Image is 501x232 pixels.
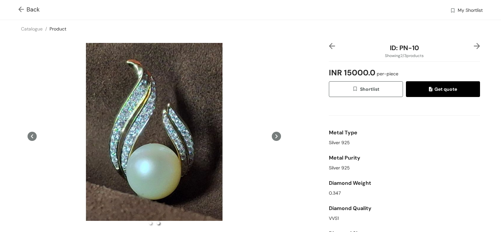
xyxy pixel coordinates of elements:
div: 0.347 [329,190,480,197]
span: / [45,26,47,32]
img: quote [429,87,434,93]
button: quoteGet quote [406,81,480,97]
img: wishlist [352,86,360,93]
span: Back [18,5,40,14]
li: slide item 1 [149,222,152,224]
div: VVS1 [329,215,480,222]
img: left [329,43,335,49]
span: Get quote [429,86,457,93]
div: Silver 925 [329,164,480,171]
img: wishlist [450,8,456,14]
span: Showing 2 / 3 products [385,53,424,59]
div: Metal Type [329,126,480,139]
span: INR 15000.0 [329,64,398,81]
span: ID: PN-10 [390,44,419,52]
li: slide item 2 [157,222,160,224]
div: Diamond Weight [329,177,480,190]
div: Silver 925 [329,139,480,146]
button: wishlistShortlist [329,81,403,97]
div: Diamond Quality [329,202,480,215]
a: Product [50,26,66,32]
img: Go back [18,7,27,13]
a: Catalogue [21,26,43,32]
div: Metal Purity [329,151,480,164]
span: per-piece [375,71,398,77]
span: Shortlist [352,86,379,93]
span: My Shortlist [458,7,483,15]
img: right [474,43,480,49]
